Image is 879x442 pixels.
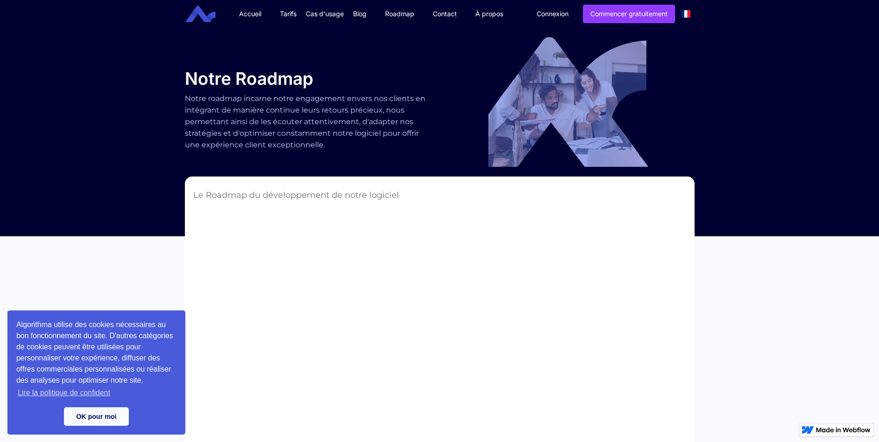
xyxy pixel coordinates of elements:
img: Made in Webflow [816,427,871,433]
a: dismiss cookie message [64,407,129,426]
div: Le Roadmap du développement de notre logiciel [185,186,684,200]
a: learn more about cookies [16,386,112,400]
h1: Notre Roadmap [185,65,313,93]
a: home [192,6,222,23]
span: Algorithma utilise des cookies nécessaires au bon fonctionnement du site. D'autres catégories de ... [16,319,177,400]
div: Notre roadmap incarne notre engagement envers nos clients en intégrant de manière continue leurs ... [185,93,435,151]
div: Cas d'usage [306,9,344,19]
a: Connexion [530,5,575,23]
div: cookieconsent [7,310,185,435]
a: Commencer gratuitement [583,5,675,23]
